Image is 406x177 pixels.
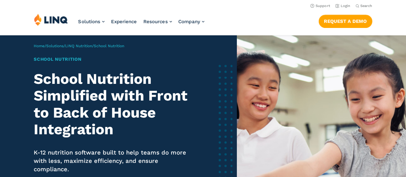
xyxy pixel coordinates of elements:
[34,56,194,63] h1: School Nutrition
[335,4,350,8] a: Login
[94,44,124,48] span: School Nutrition
[143,19,168,24] span: Resources
[356,4,372,8] button: Open Search Bar
[310,4,330,8] a: Support
[34,13,68,26] img: LINQ | K‑12 Software
[178,19,200,24] span: Company
[319,15,372,28] a: Request a Demo
[360,4,372,8] span: Search
[34,44,45,48] a: Home
[34,148,194,174] p: K-12 nutrition software built to help teams do more with less, maximize efficiency, and ensure co...
[111,19,137,24] a: Experience
[78,19,100,24] span: Solutions
[78,19,105,24] a: Solutions
[178,19,204,24] a: Company
[46,44,64,48] a: Solutions
[78,13,204,35] nav: Primary Navigation
[65,44,92,48] a: LINQ Nutrition
[143,19,172,24] a: Resources
[34,44,124,48] span: / / /
[319,13,372,28] nav: Button Navigation
[34,71,194,138] h2: School Nutrition Simplified with Front to Back of House Integration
